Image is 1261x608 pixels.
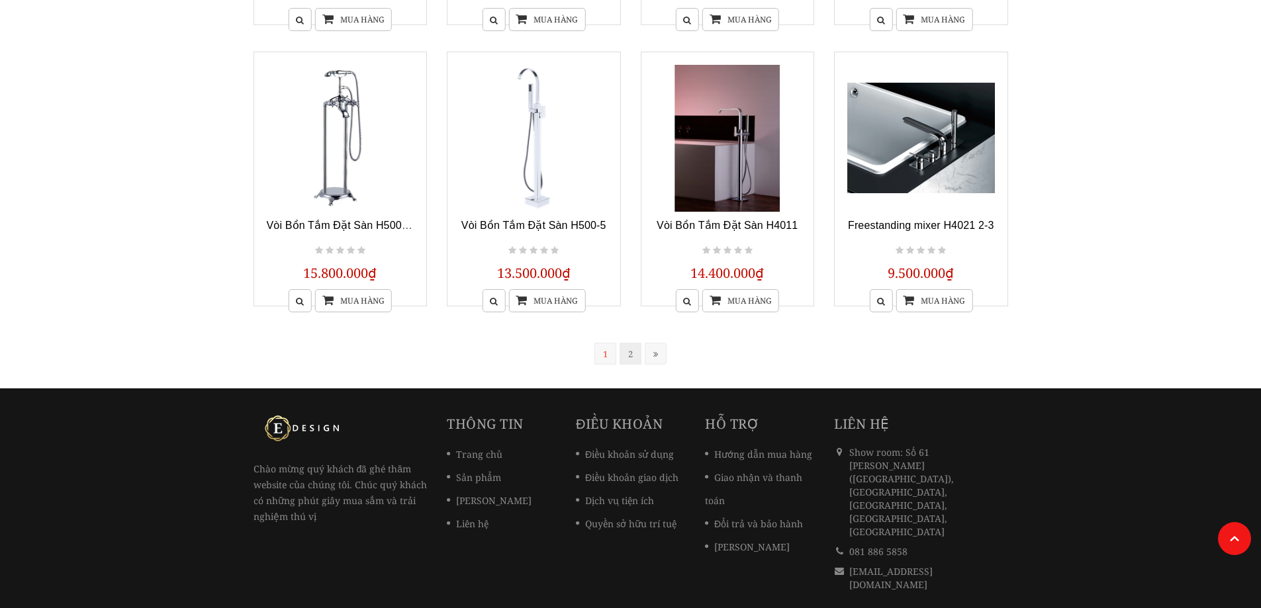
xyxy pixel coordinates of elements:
[700,243,755,259] div: Not rated yet!
[347,245,355,257] i: Not rated yet!
[713,245,721,257] i: Not rated yet!
[326,245,334,257] i: Not rated yet!
[745,245,753,257] i: Not rated yet!
[506,243,561,259] div: Not rated yet!
[508,245,516,257] i: Not rated yet!
[705,415,759,433] a: Hỗ trợ
[267,220,420,231] a: Vòi Bồn Tắm Đặt Sàn H500-6G
[530,245,537,257] i: Not rated yet!
[938,245,946,257] i: Not rated yet!
[705,541,790,553] a: [PERSON_NAME]
[702,8,779,31] a: Mua hàng
[724,245,731,257] i: Not rated yet!
[447,494,532,507] a: [PERSON_NAME]
[540,245,548,257] i: Not rated yet!
[906,245,914,257] i: Not rated yet!
[705,517,803,530] a: Đổi trả và bảo hành
[888,264,954,282] span: 9.500.000₫
[702,289,779,312] a: Mua hàng
[315,289,392,312] a: Mua hàng
[657,220,798,231] a: Vòi Bồn Tắm Đặt Sàn H4011
[508,8,585,31] a: Mua hàng
[315,245,323,257] i: Not rated yet!
[576,448,674,460] a: Điều khoản sử dụng
[254,415,428,524] p: Chào mừng quý khách đã ghé thăm website của chúng tôi. Chúc quý khách có những phút giây mua sắm ...
[336,245,344,257] i: Not rated yet!
[734,245,742,257] i: Not rated yet!
[705,471,802,507] a: Giao nhận và thanh toán
[917,245,925,257] i: Not rated yet!
[896,245,904,257] i: Not rated yet!
[497,264,571,282] span: 13.500.000₫
[848,220,994,231] a: Freestanding mixer H4021 2-3
[896,289,972,312] a: Mua hàng
[313,243,367,259] div: Not rated yet!
[461,220,606,231] a: Vòi Bồn Tắm Đặt Sàn H500-5
[896,8,972,31] a: Mua hàng
[447,517,489,530] a: Liên hệ
[254,415,353,441] img: logo Kreiner Germany - Edesign Interior
[834,415,890,433] span: Liên hệ
[1218,522,1251,555] a: Lên đầu trang
[447,415,524,433] a: Thông tin
[849,565,933,591] a: [EMAIL_ADDRESS][DOMAIN_NAME]
[927,245,935,257] i: Not rated yet!
[447,448,502,460] a: Trang chủ
[551,245,559,257] i: Not rated yet!
[576,471,678,484] a: Điều khoản giao dịch
[576,494,654,507] a: Dịch vụ tiện ích
[303,264,377,282] span: 15.800.000₫
[690,264,764,282] span: 14.400.000₫
[447,471,501,484] a: Sản phẩm
[576,517,677,530] a: Quyền sở hữu trí tuệ
[620,343,641,365] a: 2
[315,8,392,31] a: Mua hàng
[594,343,616,365] a: 1
[702,245,710,257] i: Not rated yet!
[849,446,954,538] span: Show room: Số 61 [PERSON_NAME] ([GEOGRAPHIC_DATA]), [GEOGRAPHIC_DATA], [GEOGRAPHIC_DATA], [GEOGRA...
[508,289,585,312] a: Mua hàng
[519,245,527,257] i: Not rated yet!
[576,415,663,433] a: Điều khoản
[705,448,812,460] a: Hướng dẫn mua hàng
[357,245,365,257] i: Not rated yet!
[894,243,948,259] div: Not rated yet!
[849,545,908,558] a: 081 886 5858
